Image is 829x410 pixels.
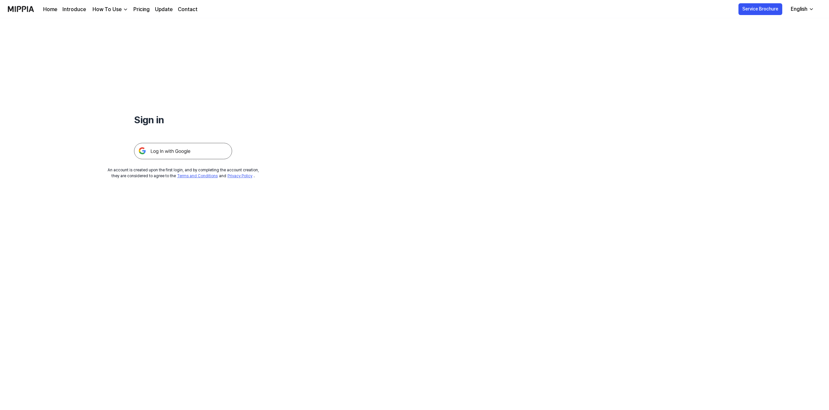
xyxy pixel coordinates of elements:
a: Introduce [62,6,86,13]
a: Update [155,6,173,13]
img: 구글 로그인 버튼 [134,143,232,159]
button: How To Use [91,6,128,13]
img: down [123,7,128,12]
div: An account is created upon the first login, and by completing the account creation, they are cons... [108,167,259,179]
a: Contact [178,6,197,13]
button: Service Brochure [738,3,782,15]
a: Home [43,6,57,13]
div: How To Use [91,6,123,13]
button: English [786,3,818,16]
a: Pricing [133,6,150,13]
a: Terms and Conditions [177,174,218,178]
h1: Sign in [134,112,232,127]
a: Privacy Policy [228,174,252,178]
div: English [789,5,809,13]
